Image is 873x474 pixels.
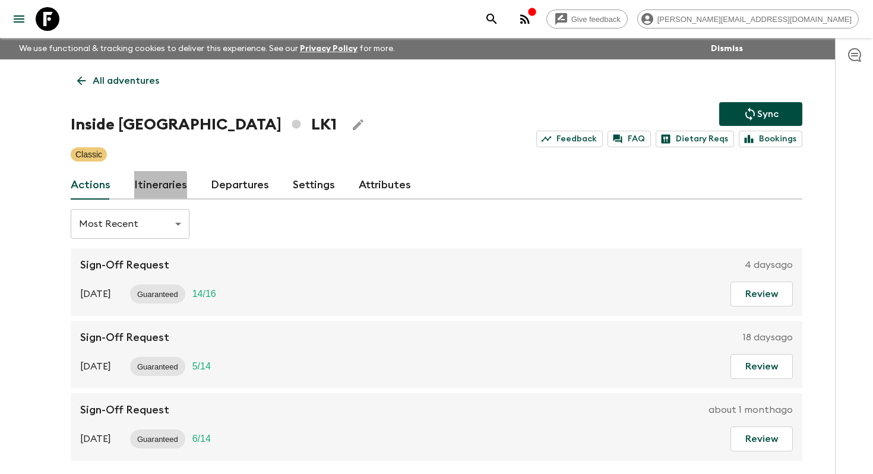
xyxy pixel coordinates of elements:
[565,15,627,24] span: Give feedback
[192,287,216,301] p: 14 / 16
[708,40,746,57] button: Dismiss
[293,171,335,200] a: Settings
[719,102,802,126] button: Sync adventure departures to the booking engine
[730,426,793,451] button: Review
[608,131,651,147] a: FAQ
[346,113,370,137] button: Edit Adventure Title
[300,45,358,53] a: Privacy Policy
[708,403,793,417] p: about 1 month ago
[656,131,734,147] a: Dietary Reqs
[757,107,779,121] p: Sync
[745,258,793,272] p: 4 days ago
[730,282,793,306] button: Review
[637,10,859,29] div: [PERSON_NAME][EMAIL_ADDRESS][DOMAIN_NAME]
[80,258,169,272] p: Sign-Off Request
[185,429,218,448] div: Trip Fill
[71,207,189,241] div: Most Recent
[71,69,166,93] a: All adventures
[80,432,111,446] p: [DATE]
[651,15,858,24] span: [PERSON_NAME][EMAIL_ADDRESS][DOMAIN_NAME]
[80,403,169,417] p: Sign-Off Request
[192,432,211,446] p: 6 / 14
[359,171,411,200] a: Attributes
[93,74,159,88] p: All adventures
[185,285,223,304] div: Trip Fill
[130,290,185,299] span: Guaranteed
[536,131,603,147] a: Feedback
[192,359,211,374] p: 5 / 14
[130,362,185,371] span: Guaranteed
[134,171,187,200] a: Itineraries
[80,359,111,374] p: [DATE]
[185,357,218,376] div: Trip Fill
[71,171,110,200] a: Actions
[211,171,269,200] a: Departures
[546,10,628,29] a: Give feedback
[80,287,111,301] p: [DATE]
[14,38,400,59] p: We use functional & tracking cookies to deliver this experience. See our for more.
[75,148,102,160] p: Classic
[730,354,793,379] button: Review
[739,131,802,147] a: Bookings
[480,7,504,31] button: search adventures
[7,7,31,31] button: menu
[130,435,185,444] span: Guaranteed
[743,330,793,345] p: 18 days ago
[71,113,337,137] h1: Inside [GEOGRAPHIC_DATA] LK1
[80,330,169,345] p: Sign-Off Request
